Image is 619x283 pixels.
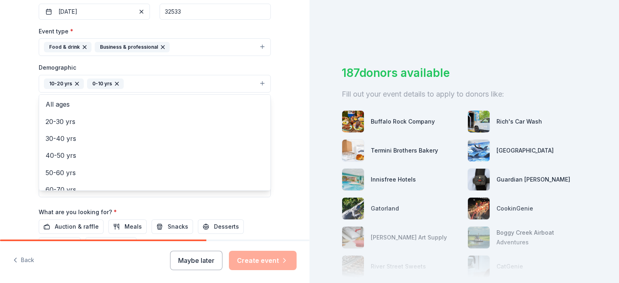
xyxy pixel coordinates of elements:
[46,99,264,109] span: All ages
[46,116,264,127] span: 20-30 yrs
[46,167,264,178] span: 50-60 yrs
[39,94,271,191] div: 10-20 yrs0-10 yrs
[44,78,84,89] div: 10-20 yrs
[46,150,264,161] span: 40-50 yrs
[46,133,264,144] span: 30-40 yrs
[46,184,264,195] span: 60-70 yrs
[87,78,124,89] div: 0-10 yrs
[39,75,271,93] button: 10-20 yrs0-10 yrs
